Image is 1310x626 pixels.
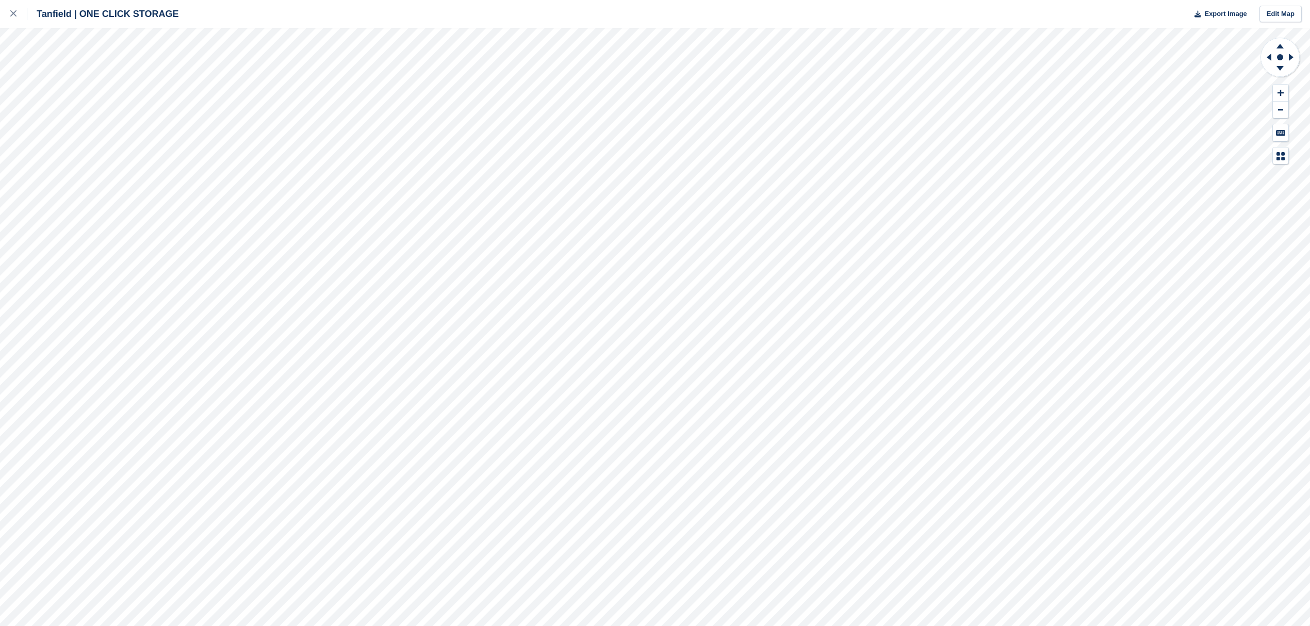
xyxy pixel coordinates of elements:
button: Keyboard Shortcuts [1273,124,1288,141]
button: Export Image [1188,6,1247,23]
button: Map Legend [1273,147,1288,164]
button: Zoom In [1273,85,1288,102]
button: Zoom Out [1273,102,1288,119]
span: Export Image [1204,9,1247,19]
a: Edit Map [1259,6,1302,23]
div: Tanfield | ONE CLICK STORAGE [27,8,178,20]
